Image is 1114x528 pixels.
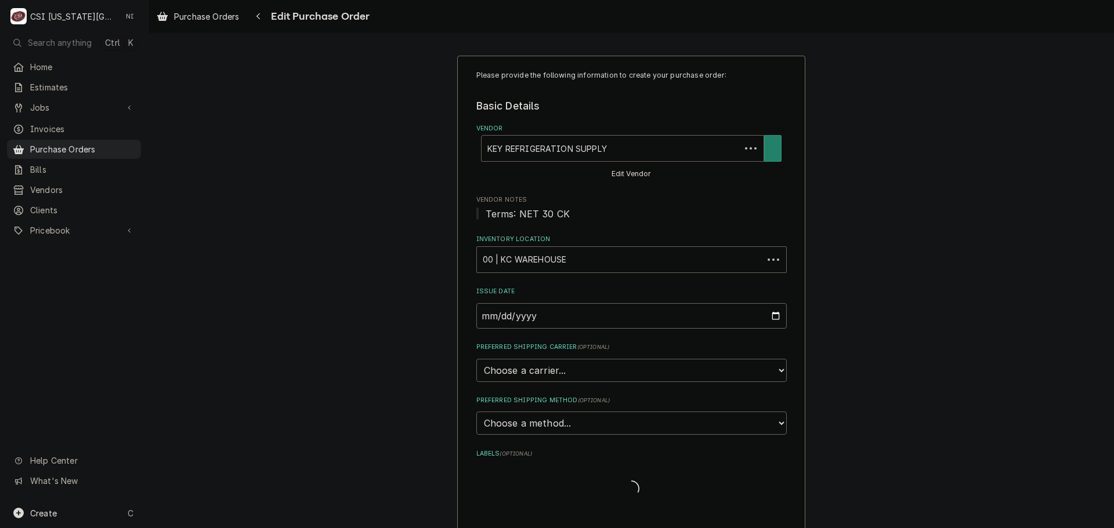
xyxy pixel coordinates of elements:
[30,508,57,518] span: Create
[122,8,138,24] div: Nate Ingram's Avatar
[7,221,141,240] a: Go to Pricebook
[578,397,610,403] span: ( optional )
[30,224,118,236] span: Pricebook
[128,37,133,49] span: K
[30,143,135,155] span: Purchase Orders
[7,140,141,159] a: Purchase Orders
[174,10,239,23] span: Purchase Orders
[7,78,141,97] a: Estimates
[623,476,639,501] span: Loading...
[152,7,244,26] a: Purchase Orders
[577,344,610,350] span: ( optional )
[7,32,141,53] button: Search anythingCtrlK
[30,123,135,135] span: Invoices
[30,475,134,487] span: What's New
[7,57,141,77] a: Home
[476,396,787,405] label: Preferred Shipping Method
[249,7,267,26] button: Navigate back
[476,124,787,181] div: Vendor
[30,184,135,196] span: Vendors
[476,343,787,381] div: Preferred Shipping Carrier
[30,204,135,216] span: Clients
[30,163,135,176] span: Bills
[610,167,653,181] button: Edit Vendor
[476,70,787,81] p: Please provide the following information to create your purchase order:
[476,207,787,221] span: Vendor Notes
[7,201,141,220] a: Clients
[476,235,787,272] div: Inventory Location
[476,195,787,205] span: Vendor Notes
[267,9,370,24] span: Edit Purchase Order
[10,8,27,24] div: C
[7,471,141,490] a: Go to What's New
[7,180,141,199] a: Vendors
[105,37,120,49] span: Ctrl
[500,450,532,457] span: ( optional )
[7,451,141,470] a: Go to Help Center
[7,119,141,139] a: Invoices
[30,10,115,23] div: CSI [US_STATE][GEOGRAPHIC_DATA]
[476,343,787,352] label: Preferred Shipping Carrier
[476,99,787,114] legend: Basic Details
[30,454,134,467] span: Help Center
[30,81,135,93] span: Estimates
[476,124,787,133] label: Vendor
[128,507,133,519] span: C
[476,287,787,328] div: Issue Date
[476,195,787,220] div: Vendor Notes
[30,101,118,114] span: Jobs
[476,303,787,329] input: yyyy-mm-dd
[10,8,27,24] div: CSI Kansas City's Avatar
[476,235,787,244] label: Inventory Location
[28,37,92,49] span: Search anything
[764,135,782,162] button: Create New Vendor
[486,208,570,220] span: Terms: NET 30 CK
[476,396,787,435] div: Preferred Shipping Method
[7,160,141,179] a: Bills
[30,61,135,73] span: Home
[7,98,141,117] a: Go to Jobs
[476,287,787,296] label: Issue Date
[476,449,787,501] div: Labels
[122,8,138,24] div: NI
[476,449,787,458] label: Labels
